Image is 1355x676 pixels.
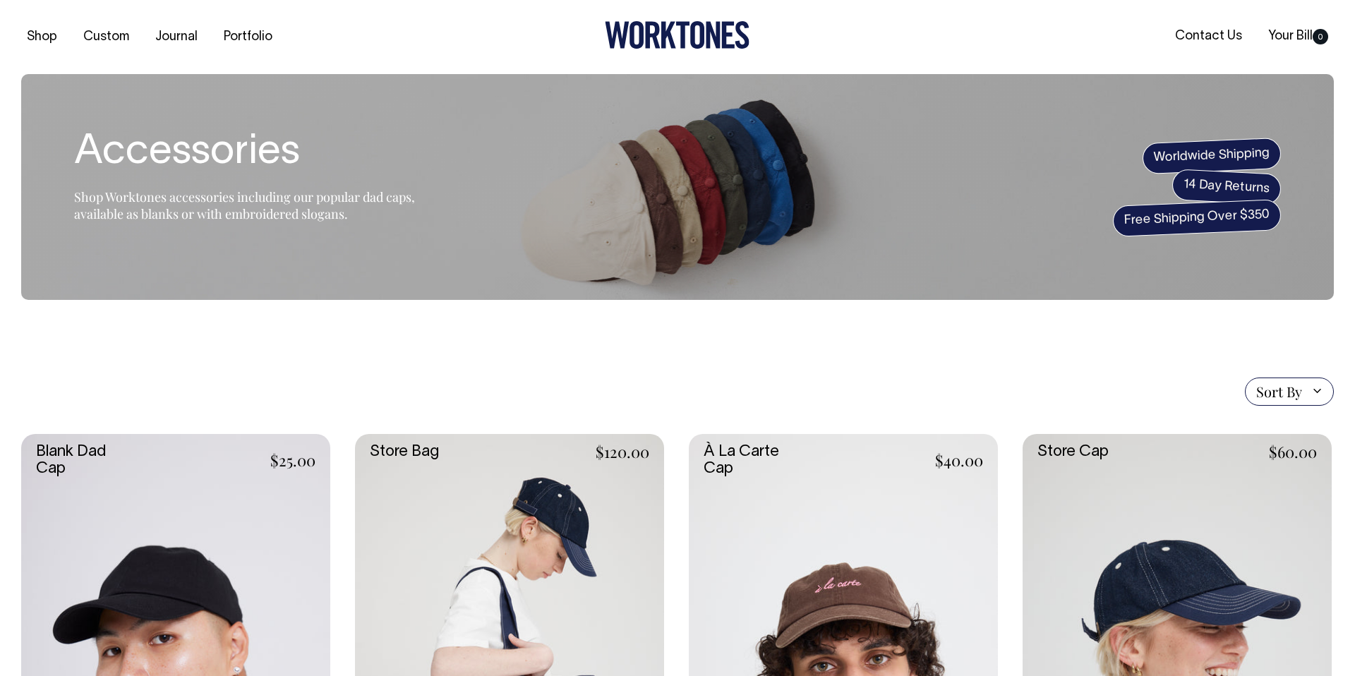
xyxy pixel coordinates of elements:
[1263,25,1334,48] a: Your Bill0
[1169,25,1248,48] a: Contact Us
[150,25,203,49] a: Journal
[78,25,135,49] a: Custom
[74,188,415,222] span: Shop Worktones accessories including our popular dad caps, available as blanks or with embroidere...
[218,25,278,49] a: Portfolio
[1172,169,1282,205] span: 14 Day Returns
[1112,199,1282,237] span: Free Shipping Over $350
[21,25,63,49] a: Shop
[1313,29,1328,44] span: 0
[74,131,427,176] h1: Accessories
[1142,138,1282,174] span: Worldwide Shipping
[1256,383,1302,400] span: Sort By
